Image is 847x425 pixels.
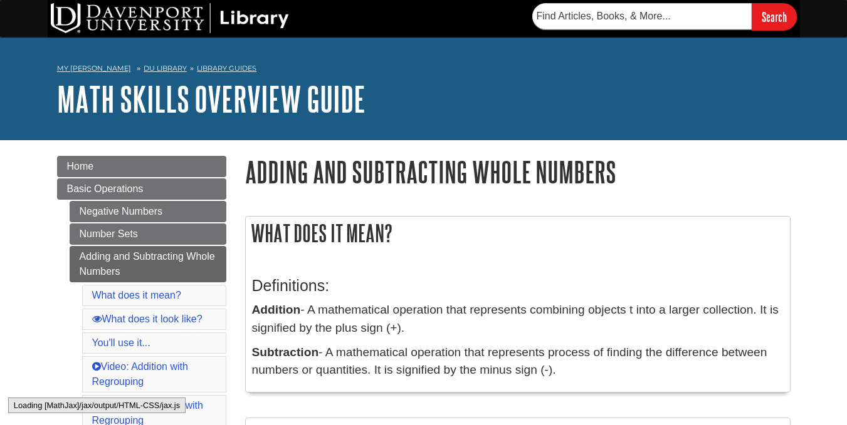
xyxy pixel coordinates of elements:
[752,3,797,30] input: Search
[70,201,226,222] a: Negative Numbers
[57,156,226,177] a: Home
[57,60,791,80] nav: breadcrumb
[67,183,144,194] span: Basic Operations
[245,156,791,188] h1: Adding and Subtracting Whole Numbers
[144,64,187,73] a: DU Library
[252,344,784,380] p: - A mathematical operation that represents process of finding the difference between numbers or q...
[67,161,94,172] span: Home
[92,361,188,387] a: Video: Addition with Regrouping
[197,64,256,73] a: Library Guides
[252,303,301,316] b: Addition
[252,301,784,337] p: - A mathematical operation that represents combining objects t into a larger collection. It is si...
[532,3,752,29] input: Find Articles, Books, & More...
[8,397,186,413] div: Loading [MathJax]/jax/output/HTML-CSS/jax.js
[252,277,784,295] h3: Definitions:
[532,3,797,30] form: Searches DU Library's articles, books, and more
[92,314,203,324] a: What does it look like?
[92,337,150,348] a: You'll use it...
[70,246,226,282] a: Adding and Subtracting Whole Numbers
[57,63,131,74] a: My [PERSON_NAME]
[246,217,790,250] h2: What does it mean?
[70,223,226,245] a: Number Sets
[92,290,181,300] a: What does it mean?
[57,178,226,200] a: Basic Operations
[51,3,289,33] img: DU Library
[57,79,366,118] a: Math Skills Overview Guide
[252,346,319,359] b: Subtraction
